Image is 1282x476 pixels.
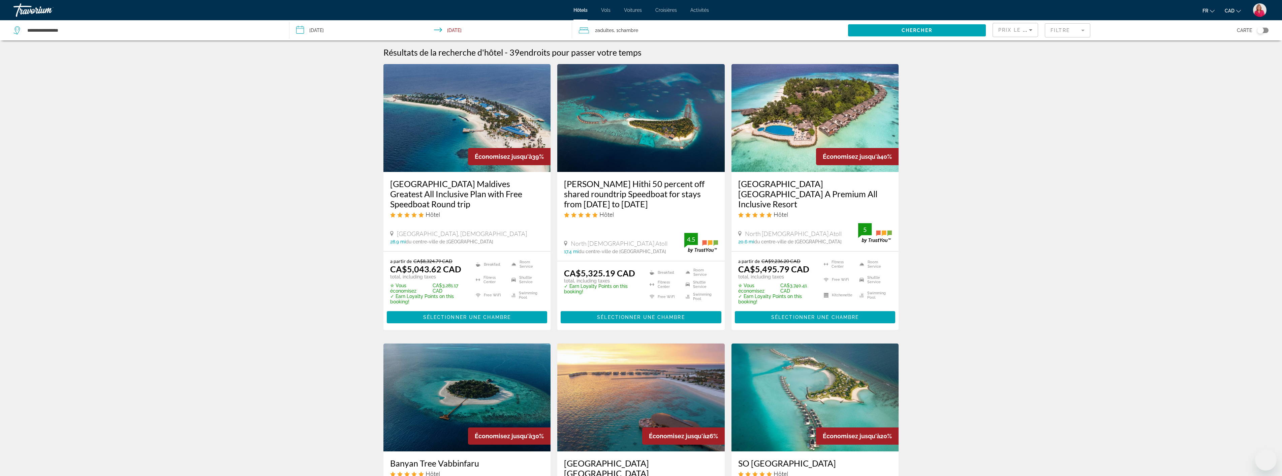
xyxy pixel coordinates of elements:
[820,289,856,301] li: Kitchenette
[390,179,544,209] h3: [GEOGRAPHIC_DATA] Maldives Greatest All Inclusive Plan with Free Speedboat Round trip
[1255,449,1277,471] iframe: Bouton de lancement de la fenêtre de messagerie
[468,148,551,165] div: 39%
[618,28,638,33] span: Chambre
[738,294,815,304] p: ✓ Earn Loyalty Points on this booking!
[564,179,718,209] a: [PERSON_NAME] Hithi 50 percent off shared roundtrip Speedboat for stays from [DATE] to [DATE]
[649,433,706,440] span: Économisez jusqu'à
[858,226,872,234] div: 5
[754,239,842,244] span: du centre-ville de [GEOGRAPHIC_DATA]
[614,26,638,35] span: , 1
[390,294,467,304] p: ✓ Earn Loyalty Points on this booking!
[682,268,718,277] li: Room Service
[1202,6,1215,16] button: Change language
[572,20,848,40] button: Travelers: 2 adults, 0 children
[383,344,551,451] a: Hotel image
[557,64,725,172] img: Hotel image
[856,274,892,286] li: Shuttle Service
[599,211,614,218] span: Hôtel
[738,258,760,264] span: a partir de
[816,148,899,165] div: 40%
[520,47,642,57] span: endroits pour passer votre temps
[738,179,892,209] h3: [GEOGRAPHIC_DATA] [GEOGRAPHIC_DATA] A Premium All Inclusive Resort
[1225,6,1241,16] button: Change currency
[1045,23,1090,38] button: Filter
[289,20,572,40] button: Check-in date: Oct 8, 2025 Check-out date: Oct 15, 2025
[571,240,667,247] span: North [DEMOGRAPHIC_DATA] Atoll
[472,289,508,301] li: Free WiFi
[383,64,551,172] img: Hotel image
[601,7,611,13] a: Vols
[684,233,718,253] img: trustyou-badge.svg
[738,274,815,279] p: total, including taxes
[595,26,614,35] span: 2
[731,344,899,451] img: Hotel image
[390,283,467,294] p: CA$3,281.17 CAD
[731,64,899,172] img: Hotel image
[468,427,551,445] div: 30%
[820,274,856,286] li: Free WiFi
[1237,26,1252,35] span: Carte
[820,258,856,270] li: Fitness Center
[426,211,440,218] span: Hôtel
[690,7,709,13] a: Activités
[1252,27,1269,33] button: Toggle map
[475,153,532,160] span: Économisez jusqu'à
[390,239,406,244] span: 28.9 mi
[383,47,503,57] h1: Résultats de la recherche d'hôtel
[561,313,721,320] a: Sélectionner une chambre
[387,311,548,323] button: Sélectionner une chambre
[505,47,508,57] span: -
[390,264,461,274] ins: CA$5,043.62 CAD
[573,7,588,13] a: Hôtels
[735,313,896,320] a: Sélectionner une chambre
[823,153,880,160] span: Économisez jusqu'à
[642,427,725,445] div: 26%
[684,235,698,243] div: 4.5
[735,311,896,323] button: Sélectionner une chambre
[738,239,754,244] span: 20.6 mi
[472,274,508,286] li: Fitness Center
[682,292,718,301] li: Swimming Pool
[13,1,81,19] a: Travorium
[508,274,544,286] li: Shuttle Service
[390,458,544,468] a: Banyan Tree Vabbinfaru
[475,433,532,440] span: Économisez jusqu'à
[1253,3,1267,17] img: 2Q==
[564,211,718,218] div: 5 star Hotel
[823,433,880,440] span: Économisez jusqu'à
[738,264,809,274] ins: CA$5,495.79 CAD
[655,7,677,13] a: Croisières
[738,458,892,468] h3: SO [GEOGRAPHIC_DATA]
[738,283,779,294] span: ✮ Vous économisez
[387,313,548,320] a: Sélectionner une chambre
[557,344,725,451] img: Hotel image
[856,258,892,270] li: Room Service
[509,47,642,57] h2: 39
[508,258,544,270] li: Room Service
[858,223,892,243] img: trustyou-badge.svg
[579,249,666,254] span: du centre-ville de [GEOGRAPHIC_DATA]
[998,27,1051,33] span: Prix le plus bas
[564,268,635,278] ins: CA$5,325.19 CAD
[390,211,544,218] div: 5 star Hotel
[745,230,842,237] span: North [DEMOGRAPHIC_DATA] Atoll
[848,24,986,36] button: Chercher
[624,7,642,13] a: Voitures
[646,280,682,289] li: Fitness Center
[774,211,788,218] span: Hôtel
[682,280,718,289] li: Shuttle Service
[1225,8,1234,13] span: CAD
[761,258,801,264] del: CA$9,236.20 CAD
[413,258,452,264] del: CA$8,324.79 CAD
[390,274,467,279] p: total, including taxes
[816,427,899,445] div: 20%
[1202,8,1208,13] span: fr
[564,278,641,284] p: total, including taxes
